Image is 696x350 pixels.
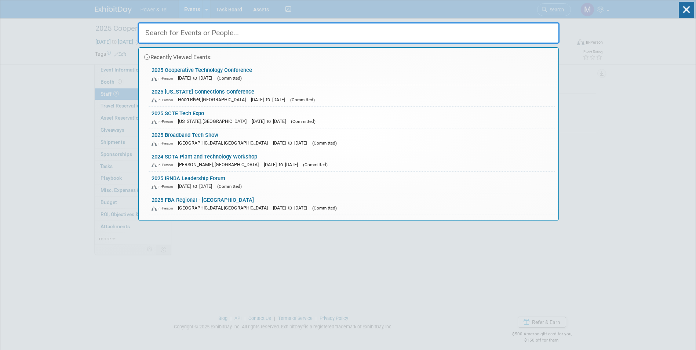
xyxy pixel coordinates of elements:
[178,162,262,167] span: [PERSON_NAME], [GEOGRAPHIC_DATA]
[152,163,176,167] span: In-Person
[178,140,272,146] span: [GEOGRAPHIC_DATA], [GEOGRAPHIC_DATA]
[217,184,242,189] span: (Committed)
[264,162,302,167] span: [DATE] to [DATE]
[148,85,555,106] a: 2025 [US_STATE] Connections Conference In-Person Hood River, [GEOGRAPHIC_DATA] [DATE] to [DATE] (...
[290,97,315,102] span: (Committed)
[152,119,176,124] span: In-Person
[142,48,555,63] div: Recently Viewed Events:
[178,205,272,211] span: [GEOGRAPHIC_DATA], [GEOGRAPHIC_DATA]
[291,119,316,124] span: (Committed)
[251,97,289,102] span: [DATE] to [DATE]
[152,98,176,102] span: In-Person
[152,76,176,81] span: In-Person
[252,119,289,124] span: [DATE] to [DATE]
[138,22,560,44] input: Search for Events or People...
[148,172,555,193] a: 2025 IRNBA Leadership Forum In-Person [DATE] to [DATE] (Committed)
[303,162,328,167] span: (Committed)
[148,150,555,171] a: 2024 SDTA Plant and Technology Workshop In-Person [PERSON_NAME], [GEOGRAPHIC_DATA] [DATE] to [DAT...
[217,76,242,81] span: (Committed)
[178,119,250,124] span: [US_STATE], [GEOGRAPHIC_DATA]
[152,141,176,146] span: In-Person
[312,141,337,146] span: (Committed)
[148,193,555,215] a: 2025 FBA Regional - [GEOGRAPHIC_DATA] In-Person [GEOGRAPHIC_DATA], [GEOGRAPHIC_DATA] [DATE] to [D...
[312,205,337,211] span: (Committed)
[178,183,216,189] span: [DATE] to [DATE]
[152,206,176,211] span: In-Person
[148,63,555,85] a: 2025 Cooperative Technology Conference In-Person [DATE] to [DATE] (Committed)
[178,75,216,81] span: [DATE] to [DATE]
[148,128,555,150] a: 2025 Broadband Tech Show In-Person [GEOGRAPHIC_DATA], [GEOGRAPHIC_DATA] [DATE] to [DATE] (Committed)
[148,107,555,128] a: 2025 SCTE Tech Expo In-Person [US_STATE], [GEOGRAPHIC_DATA] [DATE] to [DATE] (Committed)
[273,140,311,146] span: [DATE] to [DATE]
[273,205,311,211] span: [DATE] to [DATE]
[178,97,249,102] span: Hood River, [GEOGRAPHIC_DATA]
[152,184,176,189] span: In-Person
